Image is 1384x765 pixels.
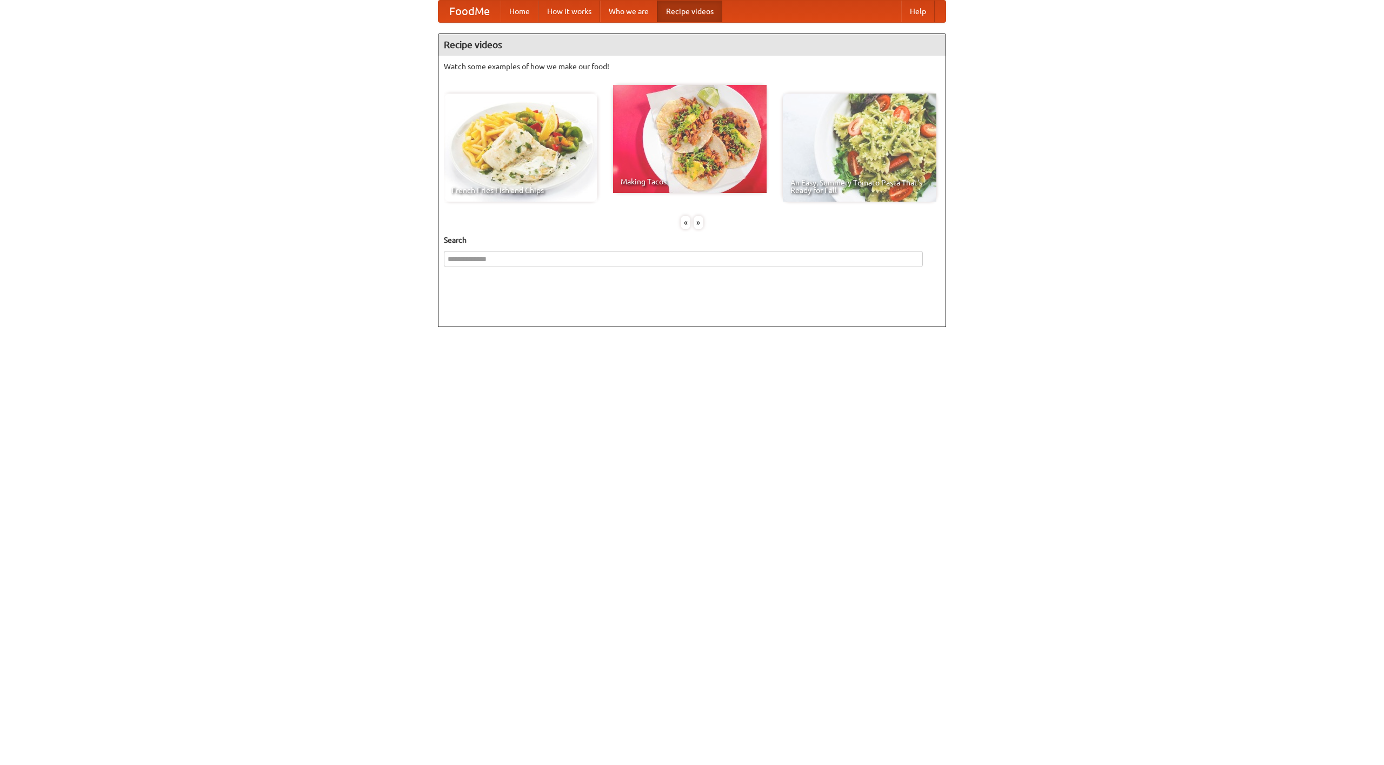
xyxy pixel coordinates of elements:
[694,216,703,229] div: »
[600,1,657,22] a: Who we are
[783,94,936,202] a: An Easy, Summery Tomato Pasta That's Ready for Fall
[901,1,935,22] a: Help
[438,1,501,22] a: FoodMe
[444,235,940,245] h5: Search
[613,85,767,193] a: Making Tacos
[790,179,929,194] span: An Easy, Summery Tomato Pasta That's Ready for Fall
[451,187,590,194] span: French Fries Fish and Chips
[501,1,538,22] a: Home
[657,1,722,22] a: Recipe videos
[538,1,600,22] a: How it works
[444,61,940,72] p: Watch some examples of how we make our food!
[621,178,759,185] span: Making Tacos
[681,216,690,229] div: «
[444,94,597,202] a: French Fries Fish and Chips
[438,34,946,56] h4: Recipe videos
